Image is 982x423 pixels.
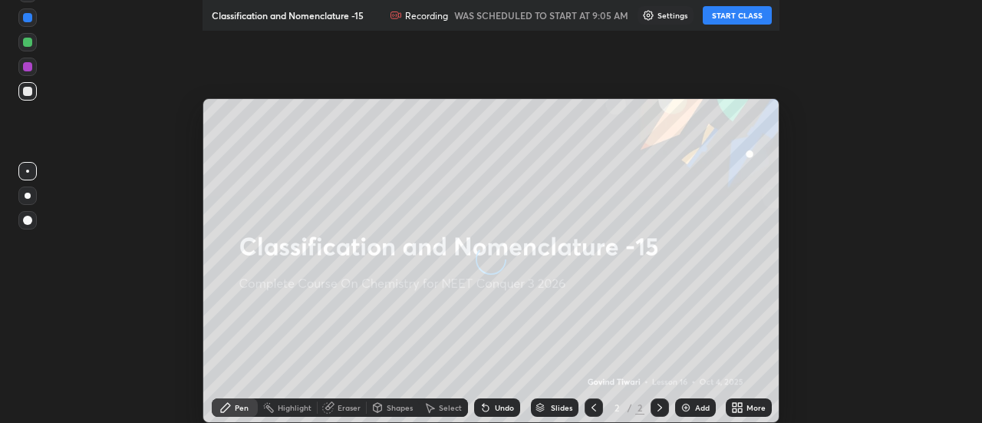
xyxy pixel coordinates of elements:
[235,404,249,411] div: Pen
[551,404,572,411] div: Slides
[680,402,692,414] img: add-slide-button
[642,9,654,21] img: class-settings-icons
[212,9,364,21] p: Classification and Nomenclature -15
[609,403,624,412] div: 2
[703,6,772,25] button: START CLASS
[387,404,413,411] div: Shapes
[405,10,448,21] p: Recording
[695,404,710,411] div: Add
[390,9,402,21] img: recording.375f2c34.svg
[628,403,632,412] div: /
[278,404,311,411] div: Highlight
[454,8,628,22] h5: WAS SCHEDULED TO START AT 9:05 AM
[338,404,361,411] div: Eraser
[439,404,462,411] div: Select
[746,404,766,411] div: More
[657,12,687,19] p: Settings
[635,401,644,415] div: 2
[495,404,514,411] div: Undo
